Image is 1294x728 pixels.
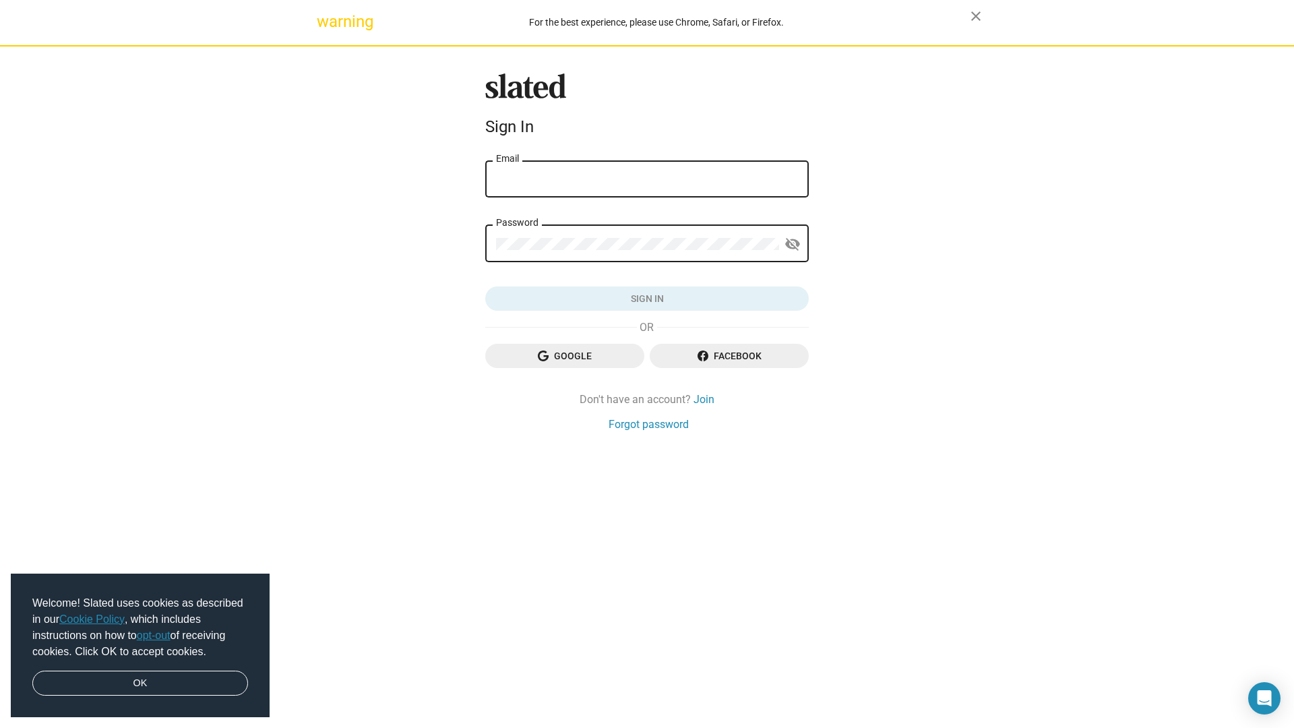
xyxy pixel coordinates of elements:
span: Google [496,344,634,368]
div: Don't have an account? [485,392,809,406]
span: Facebook [660,344,798,368]
div: Open Intercom Messenger [1248,682,1281,715]
div: For the best experience, please use Chrome, Safari, or Firefox. [342,13,970,32]
a: opt-out [137,630,171,641]
mat-icon: warning [317,13,333,30]
a: dismiss cookie message [32,671,248,696]
div: cookieconsent [11,574,270,718]
a: Cookie Policy [59,613,125,625]
mat-icon: close [968,8,984,24]
a: Forgot password [609,417,689,431]
div: Sign In [485,117,809,136]
button: Facebook [650,344,809,368]
button: Google [485,344,644,368]
span: Welcome! Slated uses cookies as described in our , which includes instructions on how to of recei... [32,595,248,660]
a: Join [694,392,714,406]
sl-branding: Sign In [485,73,809,142]
button: Show password [779,231,806,258]
mat-icon: visibility_off [784,234,801,255]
